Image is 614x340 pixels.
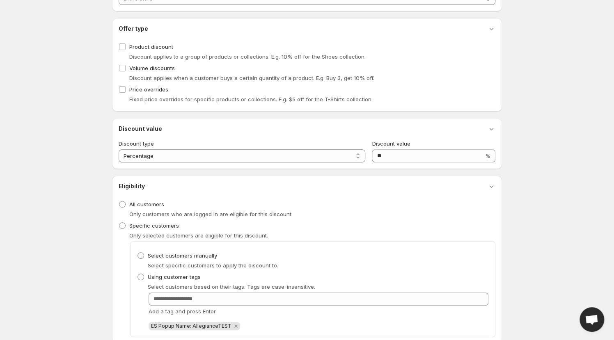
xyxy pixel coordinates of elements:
[129,201,164,208] span: All customers
[485,153,490,159] span: %
[119,182,145,190] h3: Eligibility
[129,65,175,71] span: Volume discounts
[119,25,148,33] h3: Offer type
[129,96,373,103] span: Fixed price overrides for specific products or collections. E.g. $5 off for the T-Shirts collection.
[580,307,604,332] a: Open chat
[129,53,366,60] span: Discount applies to a group of products or collections. E.g. 10% off for the Shoes collection.
[372,140,410,147] span: Discount value
[148,252,217,259] span: Select customers manually
[119,125,162,133] h3: Discount value
[151,323,231,329] span: ES Popup Name: AllegianceTEST
[232,322,240,330] button: Remove ES Popup Name: AllegianceTEST
[129,211,293,217] span: Only customers who are logged in are eligible for this discount.
[148,262,278,269] span: Select specific customers to apply the discount to.
[129,86,168,93] span: Price overrides
[119,140,154,147] span: Discount type
[129,222,179,229] span: Specific customers
[148,274,201,280] span: Using customer tags
[129,232,268,239] span: Only selected customers are eligible for this discount.
[149,308,217,315] span: Add a tag and press Enter.
[129,75,374,81] span: Discount applies when a customer buys a certain quantity of a product. E.g. Buy 3, get 10% off.
[129,43,173,50] span: Product discount
[148,283,315,290] span: Select customers based on their tags. Tags are case-insensitive.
